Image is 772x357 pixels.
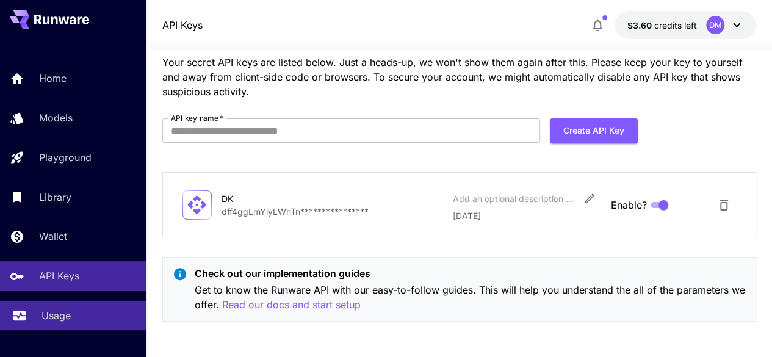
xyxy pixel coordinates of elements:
[550,118,638,143] button: Create API Key
[615,11,756,39] button: $3.60008DM
[654,20,696,31] span: credits left
[579,187,601,209] button: Edit
[39,71,67,85] p: Home
[627,20,654,31] span: $3.60
[453,192,575,205] div: Add an optional description or comment
[222,192,344,205] div: DK
[222,297,361,312] button: Read our docs and start setup
[39,150,92,165] p: Playground
[610,198,646,212] span: Enable?
[171,113,223,123] label: API key name
[195,283,746,312] p: Get to know the Runware API with our easy-to-follow guides. This will help you understand the all...
[453,209,601,222] p: [DATE]
[39,229,67,243] p: Wallet
[627,19,696,32] div: $3.60008
[195,266,746,281] p: Check out our implementation guides
[39,190,71,204] p: Library
[41,308,71,323] p: Usage
[162,18,203,32] nav: breadcrumb
[712,193,736,217] button: Delete API Key
[162,55,757,99] p: Your secret API keys are listed below. Just a heads-up, we won't show them again after this. Plea...
[706,16,724,34] div: DM
[39,269,79,283] p: API Keys
[162,18,203,32] a: API Keys
[39,110,73,125] p: Models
